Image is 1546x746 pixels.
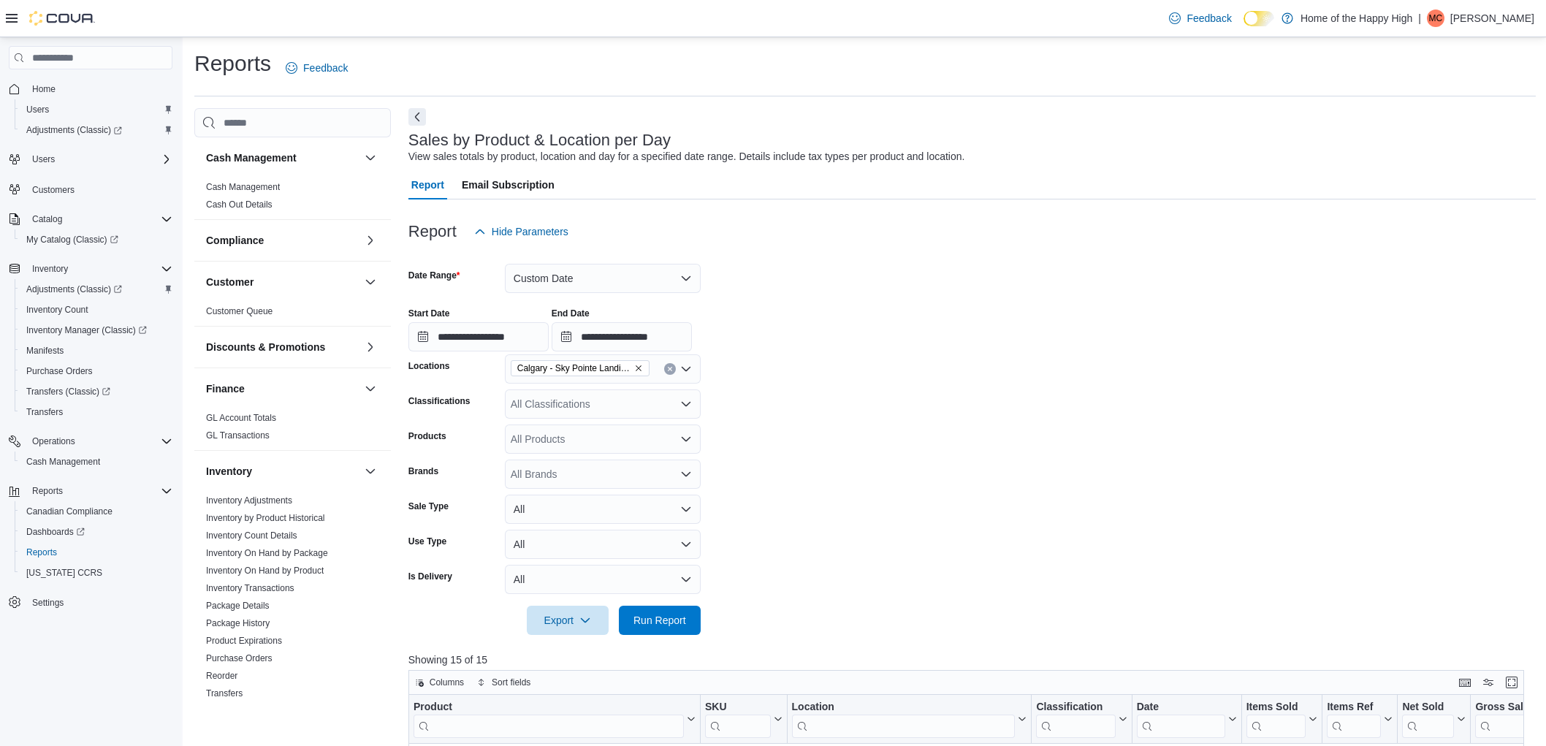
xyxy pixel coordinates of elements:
button: Open list of options [680,363,692,375]
span: Catalog [32,213,62,225]
span: Manifests [20,342,172,359]
a: My Catalog (Classic) [20,231,124,248]
button: Inventory [206,464,359,479]
button: Hide Parameters [468,217,574,246]
div: Net Sold [1402,701,1454,715]
button: Customer [206,275,359,289]
label: End Date [552,308,590,319]
a: Product Expirations [206,636,282,646]
span: Operations [26,433,172,450]
a: Adjustments (Classic) [20,281,128,298]
button: Open list of options [680,468,692,480]
a: Users [20,101,55,118]
button: Next [408,108,426,126]
span: Home [32,83,56,95]
span: Washington CCRS [20,564,172,582]
span: MC [1429,9,1443,27]
span: Calgary - Sky Pointe Landing - Fire & Flower [511,360,650,376]
button: Remove Calgary - Sky Pointe Landing - Fire & Flower from selection in this group [634,364,643,373]
label: Classifications [408,395,471,407]
div: Inventory [194,492,391,708]
label: Locations [408,360,450,372]
div: View sales totals by product, location and day for a specified date range. Details include tax ty... [408,149,965,164]
button: Export [527,606,609,635]
button: Open list of options [680,398,692,410]
div: Finance [194,409,391,450]
button: Operations [26,433,81,450]
button: Enter fullscreen [1503,674,1520,691]
a: Feedback [1163,4,1237,33]
a: Cash Out Details [206,199,273,210]
div: Items Ref [1327,701,1381,738]
span: Customers [26,180,172,198]
button: Run Report [619,606,701,635]
span: Cash Management [26,456,100,468]
input: Press the down key to open a popover containing a calendar. [408,322,549,351]
span: [US_STATE] CCRS [26,567,102,579]
a: Cash Management [206,182,280,192]
div: Location [791,701,1015,738]
a: Purchase Orders [206,653,273,663]
button: Display options [1480,674,1497,691]
a: Customers [26,181,80,199]
button: Reports [26,482,69,500]
h3: Discounts & Promotions [206,340,325,354]
span: Transfers [26,406,63,418]
span: Inventory Count [20,301,172,319]
button: Discounts & Promotions [206,340,359,354]
div: Items Sold [1246,701,1306,738]
button: Manifests [15,340,178,361]
h3: Customer [206,275,254,289]
span: Export [536,606,600,635]
span: Run Report [633,613,686,628]
span: Package History [206,617,270,629]
div: Classification [1036,701,1115,738]
button: Users [15,99,178,120]
button: Open list of options [680,433,692,445]
h3: Finance [206,381,245,396]
button: Items Ref [1327,701,1393,738]
span: My Catalog (Classic) [20,231,172,248]
a: Inventory On Hand by Package [206,548,328,558]
button: Cash Management [15,452,178,472]
span: Users [26,104,49,115]
div: Items Sold [1246,701,1306,715]
p: | [1418,9,1421,27]
button: Cash Management [362,149,379,167]
h1: Reports [194,49,271,78]
a: Inventory Transactions [206,583,294,593]
a: Package Details [206,601,270,611]
span: Adjustments (Classic) [26,124,122,136]
a: GL Account Totals [206,413,276,423]
nav: Complex example [9,72,172,651]
span: Reorder [206,670,237,682]
button: Net Sold [1402,701,1466,738]
a: Dashboards [15,522,178,542]
span: Dashboards [26,526,85,538]
span: Adjustments (Classic) [20,121,172,139]
div: SKU URL [705,701,771,738]
a: Manifests [20,342,69,359]
span: Adjustments (Classic) [20,281,172,298]
button: All [505,495,701,524]
input: Press the down key to open a popover containing a calendar. [552,322,692,351]
a: Cash Management [20,453,106,471]
span: Inventory On Hand by Package [206,547,328,559]
span: Transfers [206,688,243,699]
a: GL Transactions [206,430,270,441]
label: Sale Type [408,500,449,512]
span: Purchase Orders [26,365,93,377]
span: Users [26,151,172,168]
span: Reports [26,482,172,500]
div: Product [414,701,684,738]
a: Inventory Count [20,301,94,319]
button: All [505,530,701,559]
a: Inventory Manager (Classic) [20,321,153,339]
button: Users [26,151,61,168]
a: Transfers [206,688,243,699]
div: Date [1136,701,1225,738]
span: Settings [32,597,64,609]
a: Inventory On Hand by Product [206,566,324,576]
div: Gross Sales [1475,701,1542,738]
